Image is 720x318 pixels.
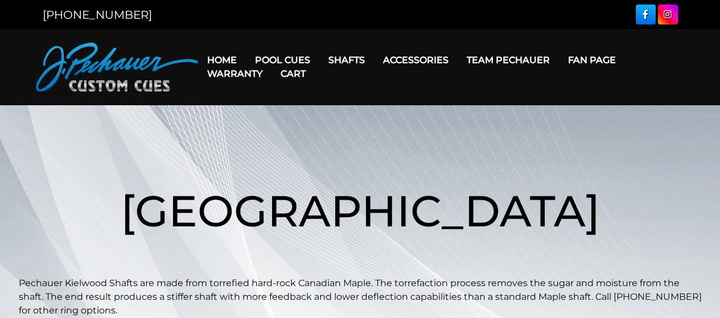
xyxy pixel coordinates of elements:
a: Warranty [198,59,271,88]
p: Pechauer Kielwood Shafts are made from torrefied hard-rock Canadian Maple. The torrefaction proce... [19,276,702,317]
a: Team Pechauer [458,46,559,75]
a: Cart [271,59,315,88]
img: Pechauer Custom Cues [36,43,198,92]
a: Shafts [319,46,374,75]
span: [GEOGRAPHIC_DATA] [121,184,600,237]
a: Fan Page [559,46,625,75]
a: [PHONE_NUMBER] [43,8,152,22]
a: Home [198,46,246,75]
a: Pool Cues [246,46,319,75]
a: Accessories [374,46,458,75]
